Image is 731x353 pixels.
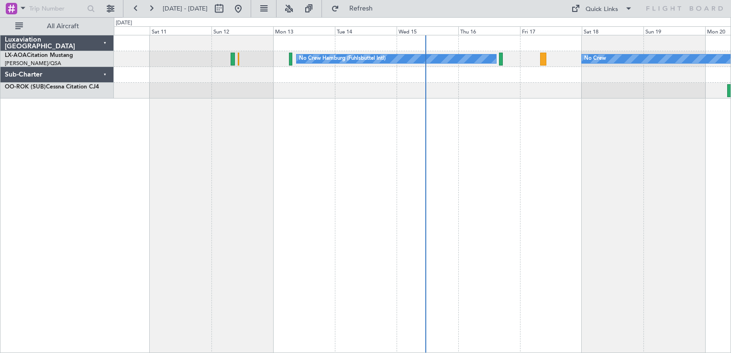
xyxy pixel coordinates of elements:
[273,26,335,35] div: Mon 13
[150,26,211,35] div: Sat 11
[566,1,637,16] button: Quick Links
[5,53,73,58] a: LX-AOACitation Mustang
[25,23,101,30] span: All Aircraft
[341,5,381,12] span: Refresh
[299,52,386,66] div: No Crew Hamburg (Fuhlsbuttel Intl)
[643,26,705,35] div: Sun 19
[11,19,104,34] button: All Aircraft
[5,84,99,90] a: OO-ROK (SUB)Cessna Citation CJ4
[211,26,273,35] div: Sun 12
[29,1,84,16] input: Trip Number
[88,26,150,35] div: Fri 10
[327,1,384,16] button: Refresh
[397,26,458,35] div: Wed 15
[335,26,397,35] div: Tue 14
[116,19,132,27] div: [DATE]
[163,4,208,13] span: [DATE] - [DATE]
[586,5,618,14] div: Quick Links
[582,26,643,35] div: Sat 18
[5,60,61,67] a: [PERSON_NAME]/QSA
[5,53,27,58] span: LX-AOA
[520,26,582,35] div: Fri 17
[458,26,520,35] div: Thu 16
[584,52,606,66] div: No Crew
[5,84,46,90] span: OO-ROK (SUB)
